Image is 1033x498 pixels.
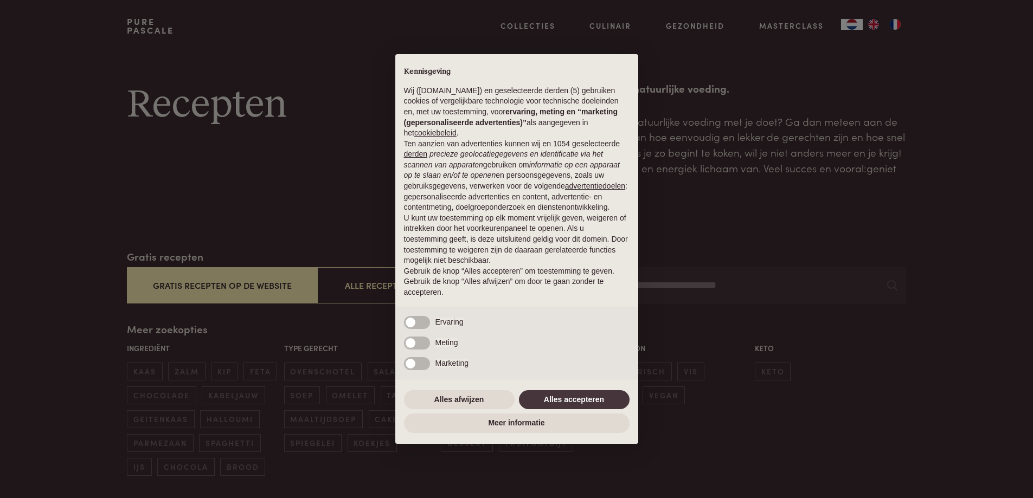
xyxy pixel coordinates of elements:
[404,266,630,298] p: Gebruik de knop “Alles accepteren” om toestemming te geven. Gebruik de knop “Alles afwijzen” om d...
[435,318,464,326] span: Ervaring
[519,390,630,410] button: Alles accepteren
[435,359,469,367] span: Marketing
[435,338,458,347] span: Meting
[404,86,630,139] p: Wij ([DOMAIN_NAME]) en geselecteerde derden (5) gebruiken cookies of vergelijkbare technologie vo...
[404,150,603,169] em: precieze geolocatiegegevens en identificatie via het scannen van apparaten
[404,149,428,160] button: derden
[404,213,630,266] p: U kunt uw toestemming op elk moment vrijelijk geven, weigeren of intrekken door het voorkeurenpan...
[404,139,630,213] p: Ten aanzien van advertenties kunnen wij en 1054 geselecteerde gebruiken om en persoonsgegevens, z...
[404,390,515,410] button: Alles afwijzen
[404,160,620,180] em: informatie op een apparaat op te slaan en/of te openen
[404,107,618,127] strong: ervaring, meting en “marketing (gepersonaliseerde advertenties)”
[404,413,630,433] button: Meer informatie
[565,181,625,192] button: advertentiedoelen
[404,67,630,77] h2: Kennisgeving
[414,128,457,137] a: cookiebeleid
